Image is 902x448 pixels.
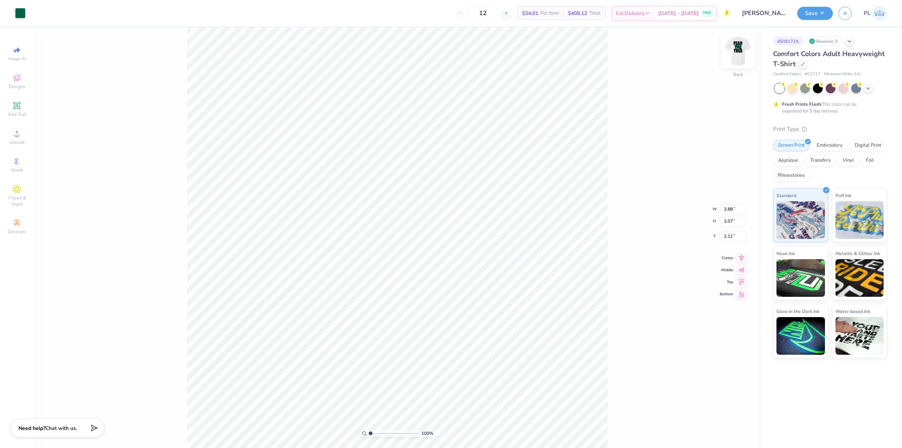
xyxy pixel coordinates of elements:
button: Save [797,7,833,20]
div: Transfers [805,155,835,166]
span: Greek [11,167,23,173]
input: – – [468,6,498,20]
div: Foil [861,155,879,166]
img: Water based Ink [835,317,884,355]
span: Neon Ink [776,249,795,257]
span: Minimum Order: 24 + [824,71,862,77]
span: $34.01 [522,9,538,17]
div: # 508172A [773,36,803,46]
span: Bottom [720,292,733,297]
div: Rhinestones [773,170,810,181]
div: Revision 3 [807,36,841,46]
span: Standard [776,191,796,199]
div: Back [733,71,743,78]
span: Per Item [540,9,559,17]
img: Back [723,36,753,66]
strong: Fresh Prints Flash: [782,101,822,107]
span: Chat with us. [45,425,77,432]
div: This color can be expedited for 5 day delivery. [782,101,875,114]
span: Designs [9,84,25,90]
span: Upload [9,139,24,145]
span: FREE [703,11,711,16]
span: # C1717 [805,71,820,77]
span: 100 % [421,430,433,437]
img: Neon Ink [776,259,825,297]
div: Embroidery [812,140,848,151]
span: Est. Delivery [616,9,645,17]
span: Metallic & Glitter Ink [835,249,880,257]
img: Standard [776,201,825,239]
span: Center [720,255,733,261]
span: Comfort Colors [773,71,801,77]
span: Top [720,279,733,285]
input: Untitled Design [736,6,792,21]
div: Vinyl [838,155,859,166]
span: Total [589,9,601,17]
span: Comfort Colors Adult Heavyweight T-Shirt [773,49,885,68]
img: Glow in the Dark Ink [776,317,825,355]
div: Print Type [773,125,887,134]
span: Glow in the Dark Ink [776,307,819,315]
div: Digital Print [850,140,886,151]
img: Metallic & Glitter Ink [835,259,884,297]
span: [DATE] - [DATE] [658,9,699,17]
img: Puff Ink [835,201,884,239]
span: PL [864,9,870,18]
span: Add Text [8,111,26,117]
a: PL [864,6,887,21]
div: Applique [773,155,803,166]
img: Pamela Lois Reyes [872,6,887,21]
span: Middle [720,267,733,273]
span: Puff Ink [835,191,851,199]
span: Image AI [8,56,26,62]
span: Clipart & logos [4,195,30,207]
span: Water based Ink [835,307,870,315]
span: Decorate [8,229,26,235]
div: Screen Print [773,140,810,151]
span: $408.12 [568,9,587,17]
strong: Need help? [18,425,45,432]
